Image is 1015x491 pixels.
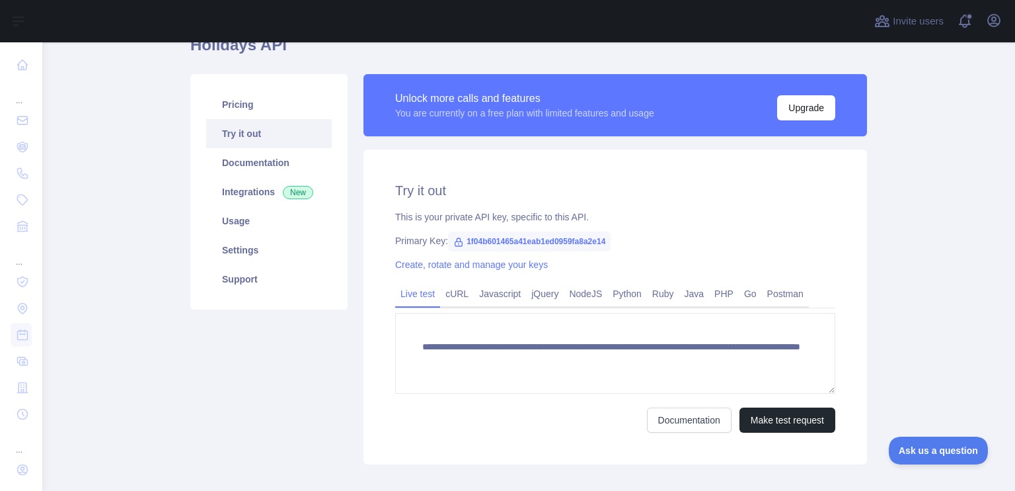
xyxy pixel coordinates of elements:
[607,283,647,304] a: Python
[206,265,332,294] a: Support
[395,91,654,107] div: Unlock more calls and features
[206,177,332,206] a: Integrations New
[526,283,564,304] a: jQuery
[395,259,548,270] a: Create, rotate and manage your keys
[395,107,654,120] div: You are currently on a free plan with limited features and usage
[395,181,835,200] h2: Try it out
[206,206,332,236] a: Usage
[395,234,835,247] div: Primary Key:
[679,283,710,304] a: Java
[777,95,835,120] button: Upgrade
[395,210,835,224] div: This is your private API key, specific to this API.
[762,283,809,304] a: Postman
[448,232,611,251] span: 1f04b601465a41eab1ed0959fa8a2e14
[206,90,332,119] a: Pricing
[647,283,679,304] a: Ruby
[739,408,835,433] button: Make test request
[872,11,946,32] button: Invite users
[739,283,762,304] a: Go
[440,283,474,304] a: cURL
[283,186,313,199] span: New
[893,14,944,29] span: Invite users
[11,429,32,455] div: ...
[709,283,739,304] a: PHP
[11,241,32,267] div: ...
[11,79,32,106] div: ...
[564,283,607,304] a: NodeJS
[206,119,332,148] a: Try it out
[190,34,867,66] h1: Holidays API
[647,408,732,433] a: Documentation
[206,148,332,177] a: Documentation
[889,437,989,465] iframe: Toggle Customer Support
[395,283,440,304] a: Live test
[206,236,332,265] a: Settings
[474,283,526,304] a: Javascript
